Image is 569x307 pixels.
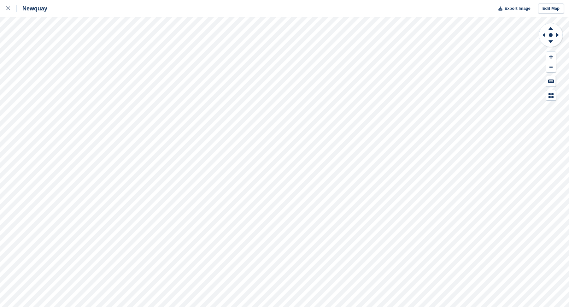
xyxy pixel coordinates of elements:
button: Zoom Out [546,62,556,73]
div: Newquay [17,5,47,12]
button: Zoom In [546,52,556,62]
button: Map Legend [546,90,556,101]
button: Keyboard Shortcuts [546,76,556,86]
button: Export Image [495,3,531,14]
span: Export Image [504,5,530,12]
a: Edit Map [538,3,564,14]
